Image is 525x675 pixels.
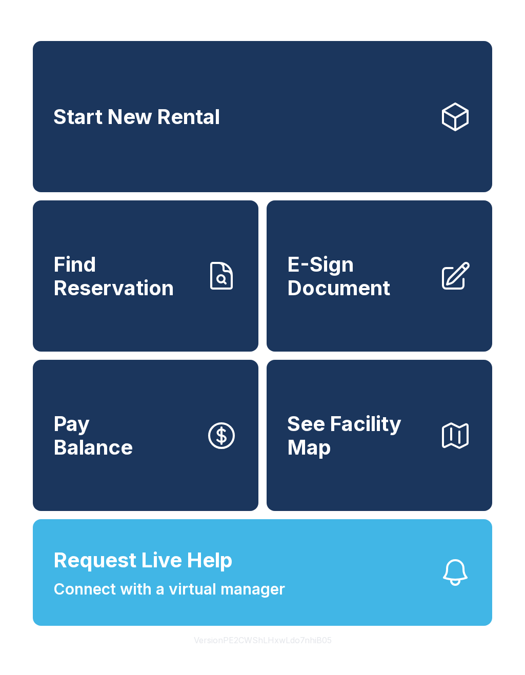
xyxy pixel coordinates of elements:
[287,253,431,299] span: E-Sign Document
[186,626,340,654] button: VersionPE2CWShLHxwLdo7nhiB05
[53,545,233,576] span: Request Live Help
[53,105,220,129] span: Start New Rental
[287,412,431,459] span: See Facility Map
[53,253,197,299] span: Find Reservation
[267,360,492,511] button: See Facility Map
[33,360,258,511] a: PayBalance
[33,41,492,192] a: Start New Rental
[267,200,492,352] a: E-Sign Document
[53,578,285,601] span: Connect with a virtual manager
[33,519,492,626] button: Request Live HelpConnect with a virtual manager
[53,412,133,459] span: Pay Balance
[33,200,258,352] a: Find Reservation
